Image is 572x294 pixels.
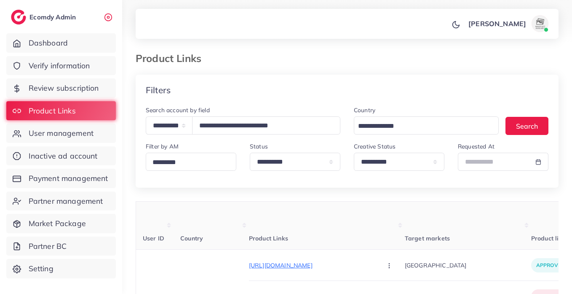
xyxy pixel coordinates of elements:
span: Target markets [405,235,450,242]
span: Review subscription [29,83,99,94]
input: Search for option [150,156,231,169]
span: User management [29,128,94,139]
a: User management [6,124,116,143]
button: Search [505,117,548,135]
a: Payment management [6,169,116,188]
p: [GEOGRAPHIC_DATA] [405,256,531,275]
label: Country [354,106,375,114]
a: logoEcomdy Admin [11,10,78,24]
label: Status [250,142,268,151]
span: Verify information [29,60,90,71]
p: approved [531,258,570,272]
span: Setting [29,263,53,274]
img: avatar [532,15,548,32]
a: [PERSON_NAME]avatar [464,15,552,32]
div: Search for option [146,153,236,171]
span: Inactive ad account [29,151,98,162]
a: Partner management [6,192,116,211]
span: Partner BC [29,241,67,252]
span: Country [180,235,203,242]
a: Inactive ad account [6,146,116,166]
input: Search for option [355,120,488,133]
span: Partner management [29,196,103,207]
label: Search account by field [146,106,210,114]
a: Verify information [6,56,116,76]
a: Setting [6,259,116,278]
h4: Filters [146,85,171,95]
span: Payment management [29,173,108,184]
span: Product Links [29,105,76,116]
p: [PERSON_NAME] [468,19,526,29]
div: Search for option [354,116,499,135]
span: User ID [143,235,164,242]
a: Product Links [6,101,116,121]
a: Market Package [6,214,116,233]
p: [URL][DOMAIN_NAME] [249,260,375,270]
h3: Product Links [136,52,208,65]
span: Dashboard [29,38,68,49]
img: logo [11,10,26,24]
label: Requested At [458,142,494,151]
span: Market Package [29,218,86,229]
a: Dashboard [6,33,116,53]
a: Review subscription [6,78,116,98]
label: Creative Status [354,142,396,151]
h2: Ecomdy Admin [29,13,78,21]
a: Partner BC [6,237,116,256]
span: Product Links [249,235,288,242]
label: Filter by AM [146,142,179,151]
